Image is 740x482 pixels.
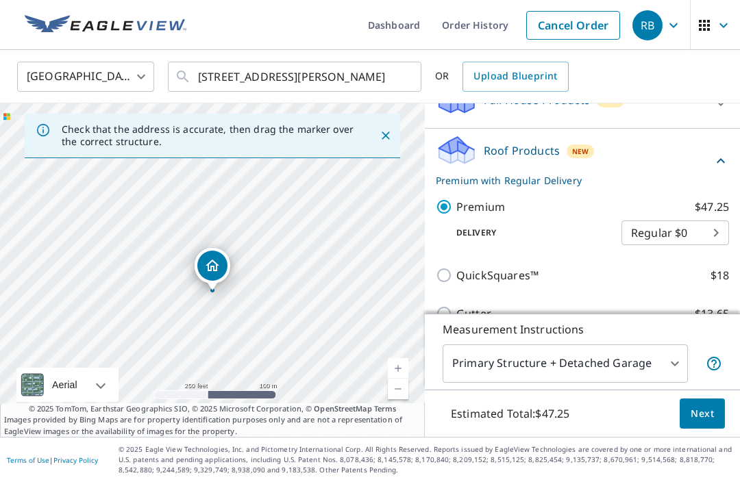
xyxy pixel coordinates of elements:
[17,58,154,96] div: [GEOGRAPHIC_DATA]
[436,227,621,239] p: Delivery
[456,267,539,283] p: QuickSquares™
[695,199,729,215] p: $47.25
[456,305,491,322] p: Gutter
[572,146,589,157] span: New
[16,368,119,402] div: Aerial
[48,368,82,402] div: Aerial
[119,444,733,475] p: © 2025 Eagle View Technologies, Inc. and Pictometry International Corp. All Rights Reserved. Repo...
[62,123,355,148] p: Check that the address is accurate, then drag the marker over the correct structure.
[435,62,569,92] div: OR
[680,398,725,429] button: Next
[436,134,729,188] div: Roof ProductsNewPremium with Regular Delivery
[7,456,98,464] p: |
[195,248,230,290] div: Dropped pin, building 1, Residential property, 7244 Rueda Grand Prairie, TX 75054
[706,355,722,372] span: Your report will include the primary structure and a detached garage if one exists.
[621,214,729,252] div: Regular $0
[456,199,505,215] p: Premium
[388,358,408,379] a: Current Level 17, Zoom In
[711,267,729,283] p: $18
[691,405,714,422] span: Next
[526,11,620,40] a: Cancel Order
[436,173,713,188] p: Premium with Regular Delivery
[374,403,397,414] a: Terms
[443,344,688,383] div: Primary Structure + Detached Garage
[443,321,722,338] p: Measurement Instructions
[53,455,98,465] a: Privacy Policy
[473,68,557,85] span: Upload Blueprint
[632,10,663,40] div: RB
[377,127,395,144] button: Close
[484,142,560,159] p: Roof Products
[314,403,371,414] a: OpenStreetMap
[7,455,49,465] a: Terms of Use
[463,62,568,92] a: Upload Blueprint
[436,84,729,123] div: Full House ProductsNew
[29,403,397,415] span: © 2025 TomTom, Earthstar Geographics SIO, © 2025 Microsoft Corporation, ©
[25,15,186,36] img: EV Logo
[198,58,393,96] input: Search by address or latitude-longitude
[388,379,408,399] a: Current Level 17, Zoom Out
[695,305,729,322] p: $13.65
[440,398,580,429] p: Estimated Total: $47.25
